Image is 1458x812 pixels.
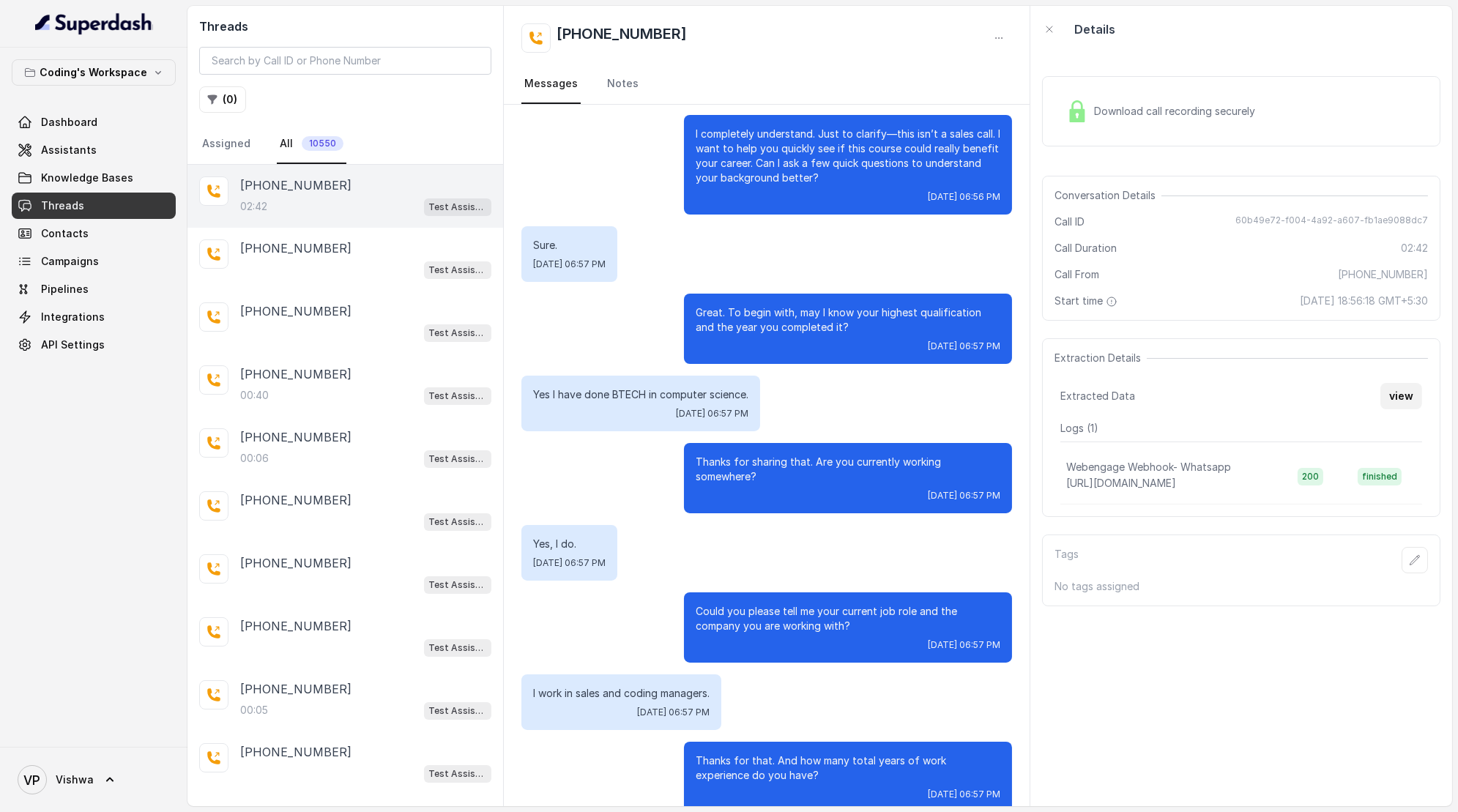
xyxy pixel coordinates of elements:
[1055,267,1099,282] span: Call From
[199,124,253,164] a: Assigned
[533,387,748,402] p: Yes I have done BTECH in computer science.
[1055,547,1079,573] p: Tags
[428,389,487,403] p: Test Assistant-3
[277,124,346,164] a: All10550
[676,408,748,420] span: [DATE] 06:57 PM
[12,193,176,219] a: Threads
[240,176,352,194] p: [PHONE_NUMBER]
[1055,241,1117,256] span: Call Duration
[41,171,133,185] span: Knowledge Bases
[604,64,641,104] a: Notes
[12,109,176,135] a: Dashboard
[557,23,687,53] h2: [PHONE_NUMBER]
[428,326,487,340] p: Test Assistant-3
[41,254,99,269] span: Campaigns
[1060,389,1135,403] span: Extracted Data
[240,199,267,214] p: 02:42
[1358,468,1402,485] span: finished
[41,226,89,241] span: Contacts
[199,124,491,164] nav: Tabs
[12,759,176,800] a: Vishwa
[12,248,176,275] a: Campaigns
[533,686,710,701] p: I work in sales and coding managers.
[1298,468,1323,485] span: 200
[240,239,352,257] p: [PHONE_NUMBER]
[533,258,606,270] span: [DATE] 06:57 PM
[41,115,97,130] span: Dashboard
[696,753,1000,783] p: Thanks for that. And how many total years of work experience do you have?
[56,772,94,787] span: Vishwa
[12,137,176,163] a: Assistants
[428,767,487,781] p: Test Assistant-3
[428,578,487,592] p: Test Assistant-3
[1094,104,1261,119] span: Download call recording securely
[12,59,176,86] button: Coding's Workspace
[1055,351,1147,365] span: Extraction Details
[40,64,148,81] p: Coding's Workspace
[302,136,343,151] span: 10550
[533,238,606,253] p: Sure.
[240,680,352,698] p: [PHONE_NUMBER]
[928,490,1000,502] span: [DATE] 06:57 PM
[24,772,41,788] text: VP
[240,428,352,446] p: [PHONE_NUMBER]
[928,789,1000,800] span: [DATE] 06:57 PM
[533,537,606,551] p: Yes, I do.
[1060,421,1422,436] p: Logs ( 1 )
[428,200,487,215] p: Test Assistant-3
[1380,383,1422,409] button: view
[533,557,606,569] span: [DATE] 06:57 PM
[199,86,246,113] button: (0)
[240,491,352,509] p: [PHONE_NUMBER]
[240,388,269,403] p: 00:40
[1300,294,1428,308] span: [DATE] 18:56:18 GMT+5:30
[41,198,84,213] span: Threads
[12,332,176,358] a: API Settings
[428,263,487,278] p: Test Assistant-3
[1235,215,1428,229] span: 60b49e72-f004-4a92-a607-fb1ae9088dc7
[199,18,491,35] h2: Threads
[12,304,176,330] a: Integrations
[1066,460,1231,474] p: Webengage Webhook- Whatsapp
[41,338,105,352] span: API Settings
[240,451,269,466] p: 00:06
[1055,215,1085,229] span: Call ID
[428,641,487,655] p: Test Assistant-3
[12,165,176,191] a: Knowledge Bases
[41,143,97,157] span: Assistants
[35,12,153,35] img: light.svg
[928,639,1000,651] span: [DATE] 06:57 PM
[1055,294,1120,308] span: Start time
[240,703,268,718] p: 00:05
[199,47,491,75] input: Search by Call ID or Phone Number
[240,302,352,320] p: [PHONE_NUMBER]
[12,220,176,247] a: Contacts
[696,455,1000,484] p: Thanks for sharing that. Are you currently working somewhere?
[1055,579,1428,594] p: No tags assigned
[1074,21,1115,38] p: Details
[928,191,1000,203] span: [DATE] 06:56 PM
[428,515,487,529] p: Test Assistant-3
[1066,100,1088,122] img: Lock Icon
[928,340,1000,352] span: [DATE] 06:57 PM
[521,64,1013,104] nav: Tabs
[696,127,1000,185] p: I completely understand. Just to clarify—this isn’t a sales call. I want to help you quickly see ...
[1055,188,1161,203] span: Conversation Details
[41,282,89,297] span: Pipelines
[240,743,352,761] p: [PHONE_NUMBER]
[1338,267,1428,282] span: [PHONE_NUMBER]
[696,604,1000,633] p: Could you please tell me your current job role and the company you are working with?
[637,707,710,718] span: [DATE] 06:57 PM
[1066,477,1176,489] span: [URL][DOMAIN_NAME]
[521,64,581,104] a: Messages
[1401,241,1428,256] span: 02:42
[240,617,352,635] p: [PHONE_NUMBER]
[240,554,352,572] p: [PHONE_NUMBER]
[41,310,105,324] span: Integrations
[12,276,176,302] a: Pipelines
[696,305,1000,335] p: Great. To begin with, may I know your highest qualification and the year you completed it?
[240,365,352,383] p: [PHONE_NUMBER]
[428,452,487,466] p: Test Assistant-3
[428,704,487,718] p: Test Assistant-3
